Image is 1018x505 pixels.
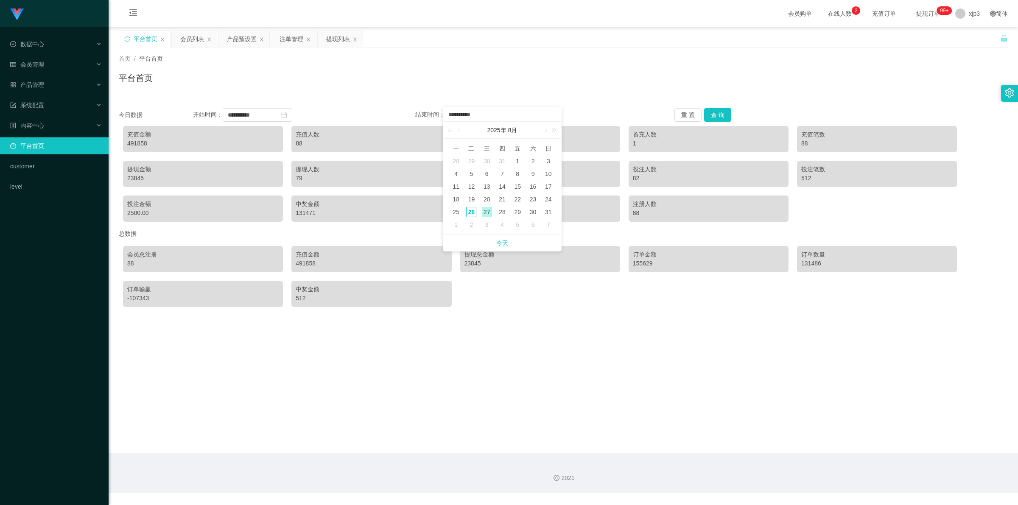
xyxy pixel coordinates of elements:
td: 2025年8月11日 [448,180,464,193]
i: 图标: close [259,37,264,42]
span: 系统配置 [10,102,44,109]
div: 充值人数 [296,130,447,139]
th: 周一 [448,142,464,155]
td: 2025年8月16日 [525,180,540,193]
div: 充值笔数 [801,130,953,139]
div: 25 [451,207,461,217]
span: 首页 [119,55,131,62]
div: 131471 [296,209,447,218]
td: 2025年8月12日 [464,180,479,193]
span: 平台首页 [139,55,163,62]
span: 会员管理 [10,61,44,68]
i: 图标: sync [124,36,130,42]
div: 6 [528,220,538,230]
td: 2025年8月7日 [495,167,510,180]
div: 7 [497,169,507,179]
i: 图标: close [352,37,358,42]
th: 周二 [464,142,479,155]
div: 31 [543,207,554,217]
a: 图标: dashboard平台首页 [10,137,102,154]
td: 2025年9月6日 [525,218,540,231]
div: 2 [528,156,538,166]
td: 2025年8月13日 [479,180,495,193]
div: 充值金额 [127,130,279,139]
td: 2025年8月10日 [541,167,556,180]
div: 88 [633,209,784,218]
h1: 平台首页 [119,72,153,84]
span: 日 [541,145,556,152]
a: level [10,178,102,195]
td: 2025年8月30日 [525,206,540,218]
div: 24 [543,194,554,204]
a: 2025年 [487,122,507,139]
i: 图标: close [207,37,212,42]
div: 7 [543,220,554,230]
a: 上个月 (翻页上键) [456,122,463,139]
div: 会员总注册 [127,250,279,259]
a: 今天 [496,235,508,251]
td: 2025年9月2日 [464,218,479,231]
div: 20 [482,194,492,204]
span: 六 [525,145,540,152]
button: 查 询 [704,108,731,122]
div: 2500.00 [127,209,279,218]
td: 2025年8月29日 [510,206,525,218]
div: 2 [466,220,476,230]
div: 订单数量 [801,250,953,259]
a: 下一年 (Control键加右方向键) [547,122,558,139]
td: 2025年9月3日 [479,218,495,231]
div: 512 [801,174,953,183]
div: 155629 [633,259,784,268]
div: 10 [543,169,554,179]
i: 图标: setting [1005,88,1014,98]
div: 3 [482,220,492,230]
th: 周日 [541,142,556,155]
div: 3 [543,156,554,166]
span: 四 [495,145,510,152]
td: 2025年7月29日 [464,155,479,167]
i: 图标: check-circle-o [10,41,16,47]
div: 29 [466,156,476,166]
td: 2025年9月4日 [495,218,510,231]
td: 2025年9月1日 [448,218,464,231]
div: 23845 [464,259,616,268]
sup: 2 [852,6,860,15]
td: 2025年8月17日 [541,180,556,193]
div: 88 [296,139,447,148]
img: logo.9652507e.png [10,8,24,20]
a: 下个月 (翻页下键) [541,122,549,139]
td: 2025年8月6日 [479,167,495,180]
span: 二 [464,145,479,152]
th: 周六 [525,142,540,155]
td: 2025年8月20日 [479,193,495,206]
div: 6 [482,169,492,179]
div: 首充人数 [633,130,784,139]
td: 2025年8月19日 [464,193,479,206]
span: / [134,55,136,62]
span: 充值订单 [868,11,900,17]
div: 15 [512,181,523,192]
div: 提现人数 [296,165,447,174]
div: 今日数据 [119,111,193,120]
div: 产品预设置 [227,31,257,47]
div: 2021 [115,474,1011,483]
span: 产品管理 [10,81,44,88]
td: 2025年8月9日 [525,167,540,180]
div: 1 [512,156,523,166]
td: 2025年8月21日 [495,193,510,206]
a: 上一年 (Control键加左方向键) [446,122,457,139]
td: 2025年8月3日 [541,155,556,167]
div: 12 [466,181,476,192]
sup: 206 [937,6,952,15]
i: 图标: close [160,37,165,42]
td: 2025年8月15日 [510,180,525,193]
span: 结束时间： [415,111,445,118]
div: 11 [451,181,461,192]
div: 31 [497,156,507,166]
div: 16 [528,181,538,192]
div: 提现金额 [127,165,279,174]
div: 131486 [801,259,953,268]
span: 数据中心 [10,41,44,47]
i: 图标: global [990,11,996,17]
td: 2025年8月14日 [495,180,510,193]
